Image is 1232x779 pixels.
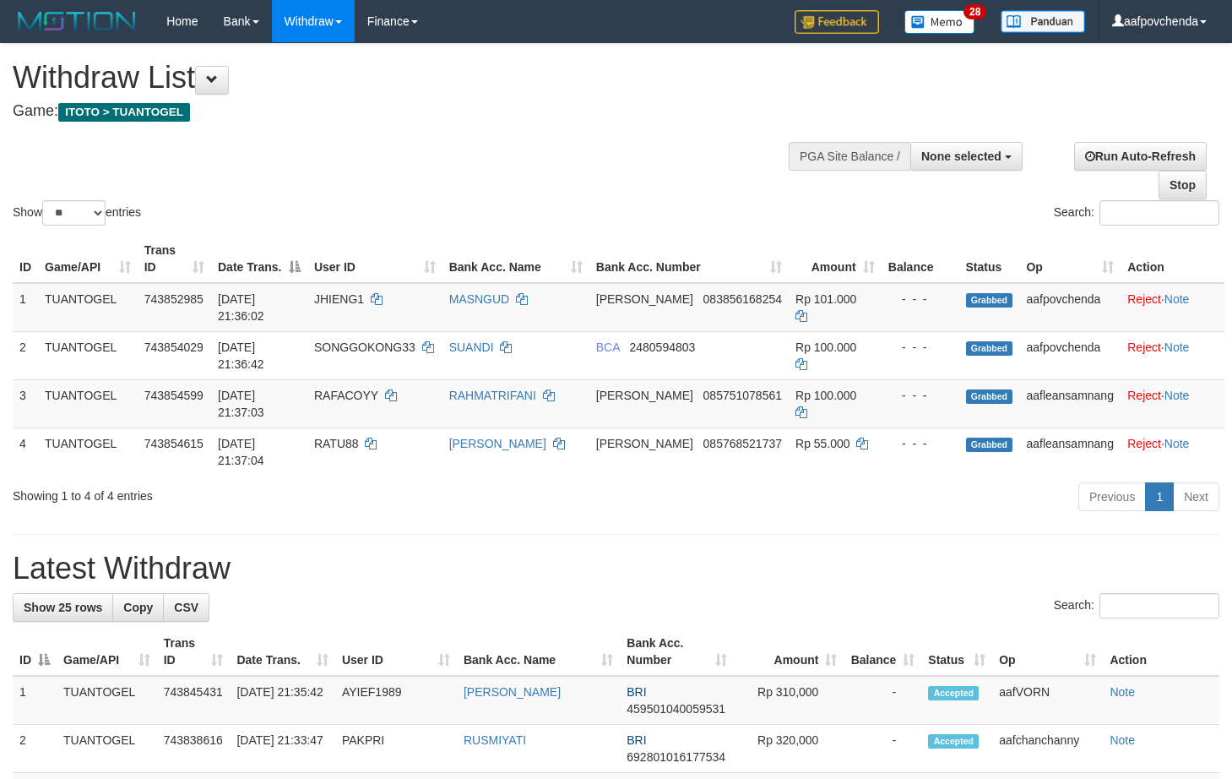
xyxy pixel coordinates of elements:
a: Note [1164,292,1190,306]
td: 2 [13,331,38,379]
label: Show entries [13,200,141,226]
a: Copy [112,593,164,622]
td: - [844,725,921,773]
span: [DATE] 21:36:02 [218,292,264,323]
td: aafchanchanny [992,725,1103,773]
div: - - - [888,387,952,404]
td: · [1121,283,1224,332]
td: TUANTOGEL [38,428,138,476]
td: AYIEF1989 [335,676,457,725]
a: RAHMATRIFANI [449,389,536,402]
label: Search: [1054,593,1219,618]
span: RATU88 [314,437,359,450]
td: 2 [13,725,57,773]
span: [DATE] 21:36:42 [218,340,264,371]
img: panduan.png [1001,10,1085,33]
td: 1 [13,283,38,332]
a: Note [1164,340,1190,354]
th: Action [1121,235,1224,283]
td: aafpovchenda [1019,283,1121,332]
th: Status: activate to sort column ascending [921,628,992,676]
th: User ID: activate to sort column ascending [335,628,457,676]
th: Bank Acc. Number: activate to sort column ascending [589,235,789,283]
th: ID: activate to sort column descending [13,628,57,676]
span: 743854029 [144,340,204,354]
a: Note [1164,389,1190,402]
span: Grabbed [966,341,1013,356]
a: RUSMIYATI [464,733,526,747]
th: Status [959,235,1020,283]
td: aafleansamnang [1019,428,1121,476]
td: aafVORN [992,676,1103,725]
th: Amount: activate to sort column ascending [789,235,882,283]
td: TUANTOGEL [57,676,157,725]
th: Bank Acc. Name: activate to sort column ascending [457,628,620,676]
span: Accepted [928,686,979,700]
td: [DATE] 21:33:47 [230,725,335,773]
div: - - - [888,435,952,452]
a: 1 [1145,482,1174,511]
td: · [1121,379,1224,428]
td: - [844,676,921,725]
td: TUANTOGEL [38,331,138,379]
input: Search: [1099,593,1219,618]
span: BCA [596,340,620,354]
a: [PERSON_NAME] [449,437,546,450]
td: Rp 310,000 [734,676,844,725]
a: Next [1173,482,1219,511]
a: CSV [163,593,209,622]
a: Show 25 rows [13,593,113,622]
th: Balance [882,235,959,283]
select: Showentries [42,200,106,226]
th: Trans ID: activate to sort column ascending [138,235,211,283]
th: Bank Acc. Name: activate to sort column ascending [442,235,589,283]
span: Show 25 rows [24,601,102,614]
span: Copy 085768521737 to clipboard [703,437,782,450]
td: aafpovchenda [1019,331,1121,379]
h4: Game: [13,103,805,120]
button: None selected [910,142,1023,171]
label: Search: [1054,200,1219,226]
span: 743854615 [144,437,204,450]
span: Rp 55.000 [795,437,850,450]
th: Date Trans.: activate to sort column ascending [230,628,335,676]
input: Search: [1099,200,1219,226]
a: Note [1110,733,1135,747]
span: [PERSON_NAME] [596,437,693,450]
th: Amount: activate to sort column ascending [734,628,844,676]
span: Copy 085751078561 to clipboard [703,389,782,402]
span: Grabbed [966,293,1013,308]
td: PAKPRI [335,725,457,773]
a: Note [1164,437,1190,450]
td: 3 [13,379,38,428]
span: BRI [627,685,646,699]
span: BRI [627,733,646,747]
td: Rp 320,000 [734,725,844,773]
td: TUANTOGEL [38,283,138,332]
span: Grabbed [966,389,1013,404]
td: TUANTOGEL [57,725,157,773]
span: SONGGOKONG33 [314,340,415,354]
a: Reject [1127,389,1161,402]
span: Rp 100.000 [795,340,856,354]
span: Rp 101.000 [795,292,856,306]
a: Previous [1078,482,1146,511]
th: Trans ID: activate to sort column ascending [157,628,231,676]
div: PGA Site Balance / [789,142,910,171]
span: Copy 692801016177534 to clipboard [627,750,725,764]
img: Feedback.jpg [795,10,879,34]
span: Copy 459501040059531 to clipboard [627,702,725,716]
span: 28 [963,4,986,19]
th: Date Trans.: activate to sort column descending [211,235,307,283]
span: Copy [123,601,153,614]
td: 4 [13,428,38,476]
img: MOTION_logo.png [13,8,141,34]
th: Action [1103,628,1219,676]
span: Accepted [928,734,979,749]
span: Grabbed [966,438,1013,452]
div: - - - [888,291,952,308]
th: Bank Acc. Number: activate to sort column ascending [620,628,734,676]
a: [PERSON_NAME] [464,685,561,699]
th: Balance: activate to sort column ascending [844,628,921,676]
td: · [1121,428,1224,476]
